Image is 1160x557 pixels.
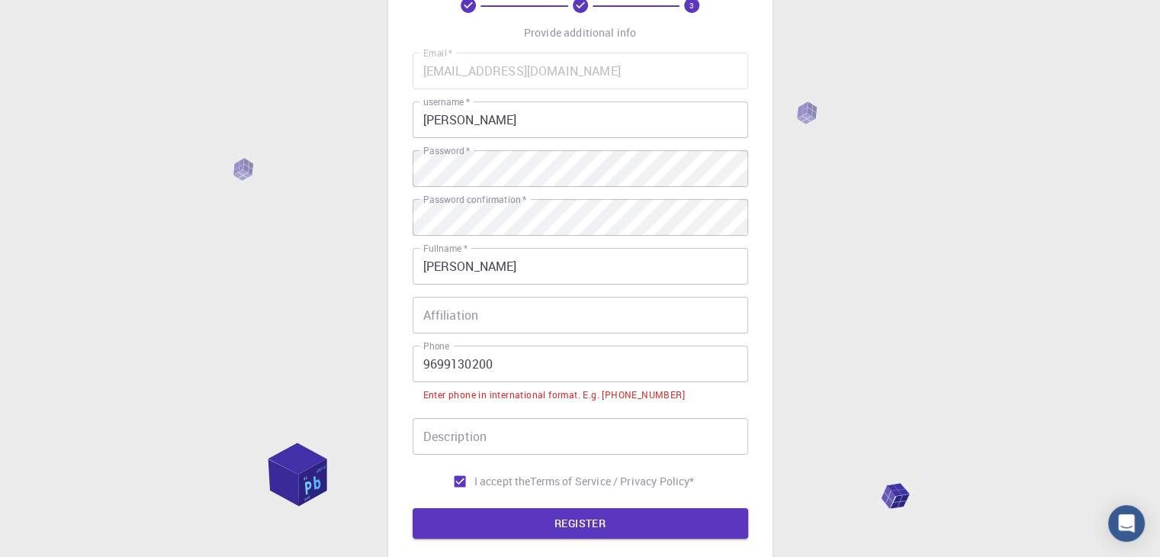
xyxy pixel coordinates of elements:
span: I accept the [474,474,531,489]
label: Password confirmation [423,193,526,206]
a: Terms of Service / Privacy Policy* [530,474,694,489]
div: Open Intercom Messenger [1108,505,1145,542]
label: Phone [423,340,449,353]
p: Terms of Service / Privacy Policy * [530,474,694,489]
div: Enter phone in international format. E.g. [PHONE_NUMBER] [423,388,685,403]
button: REGISTER [413,508,748,539]
label: Email [423,47,452,60]
label: username [423,95,470,108]
p: Provide additional info [524,25,636,40]
label: Fullname [423,242,468,255]
label: Password [423,144,470,157]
